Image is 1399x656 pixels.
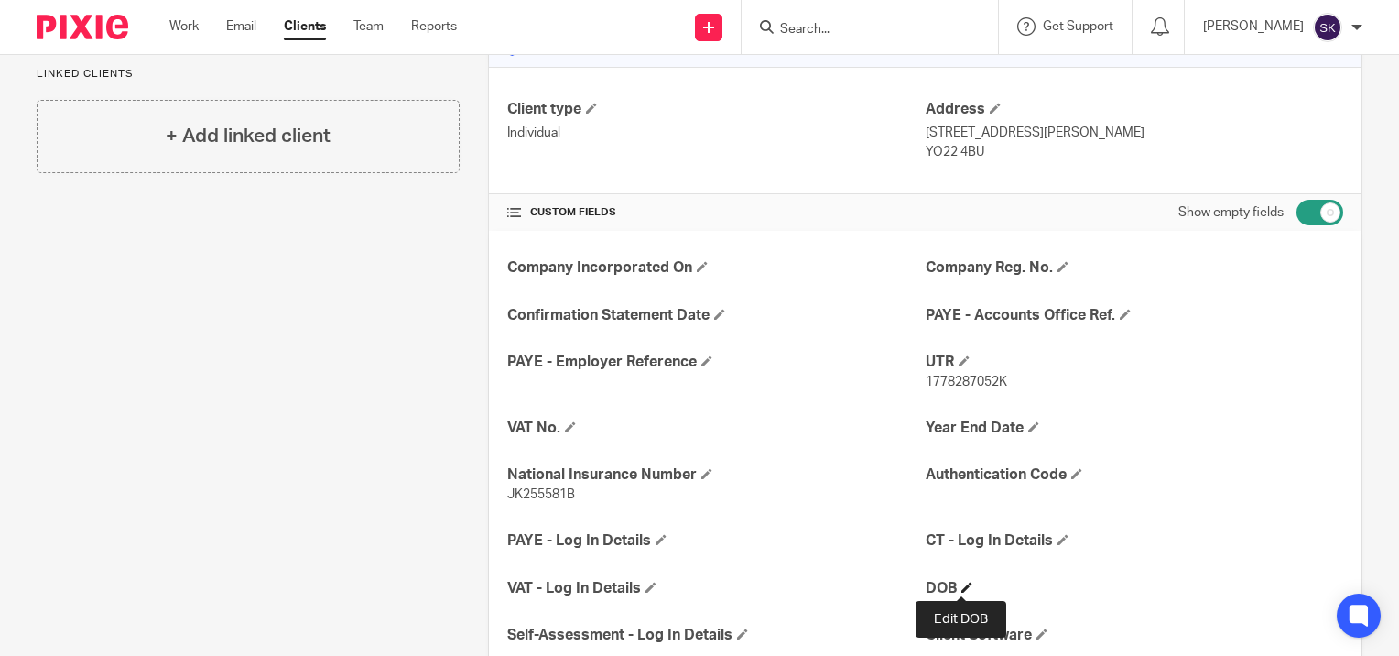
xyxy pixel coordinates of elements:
h4: + Add linked client [166,122,331,150]
h4: Client Software [926,626,1343,645]
p: Individual [507,124,925,142]
input: Search [778,22,943,38]
h4: CUSTOM FIELDS [507,205,925,220]
h4: UTR [926,353,1343,372]
a: Reports [411,17,457,36]
h4: Company Incorporated On [507,258,925,278]
img: svg%3E [1313,13,1342,42]
h4: Confirmation Statement Date [507,306,925,325]
span: 1778287052K [926,376,1007,388]
p: [PERSON_NAME] [1203,17,1304,36]
span: JK255581B [507,488,575,501]
label: Show empty fields [1178,203,1284,222]
h4: Address [926,100,1343,119]
p: YO22 4BU [926,143,1343,161]
h4: DOB [926,579,1343,598]
h4: VAT No. [507,419,925,438]
a: Work [169,17,199,36]
h4: Client type [507,100,925,119]
h4: Year End Date [926,419,1343,438]
h4: National Insurance Number [507,465,925,485]
a: Clients [284,17,326,36]
h4: PAYE - Log In Details [507,531,925,551]
h4: Company Reg. No. [926,258,1343,278]
img: Pixie [37,15,128,39]
h4: VAT - Log In Details [507,579,925,598]
p: [STREET_ADDRESS][PERSON_NAME] [926,124,1343,142]
h4: CT - Log In Details [926,531,1343,551]
h4: PAYE - Employer Reference [507,353,925,372]
h4: Self-Assessment - Log In Details [507,626,925,645]
a: Email [226,17,256,36]
span: Get Support [1043,20,1113,33]
a: Team [353,17,384,36]
h4: PAYE - Accounts Office Ref. [926,306,1343,325]
p: Linked clients [37,67,460,82]
h4: Authentication Code [926,465,1343,485]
